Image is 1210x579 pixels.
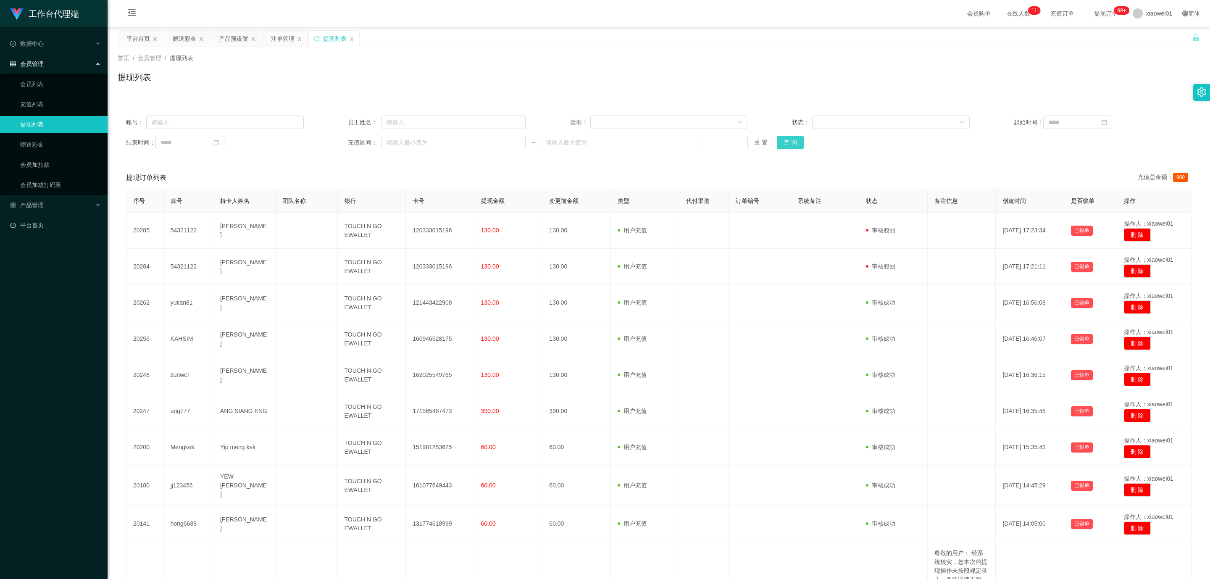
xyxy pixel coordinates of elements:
span: 提现金额 [481,197,505,204]
td: 161077649443 [406,466,474,506]
td: hong6688 [164,506,213,542]
span: 在线人数 [1002,11,1034,16]
i: 图标: setting [1197,87,1206,97]
td: 151981253625 [406,429,474,466]
td: 20200 [126,429,164,466]
span: 卡号 [413,197,424,204]
span: 变更前金额 [549,197,579,204]
button: 删 除 [1124,483,1151,497]
sup: 11 [1028,6,1040,15]
span: 会员管理 [10,61,44,67]
td: 130.00 [542,213,611,249]
td: 20180 [126,466,164,506]
button: 重 置 [747,136,774,149]
span: 起始时间： [1014,118,1043,127]
td: TOUCH N GO EWALLET [338,357,406,393]
span: 操作人：xiaowei01 [1124,365,1173,371]
p: 1 [1031,6,1034,15]
span: 审核成功 [866,408,895,414]
td: [DATE] 14:45:29 [996,466,1064,506]
td: [DATE] 15:35:43 [996,429,1064,466]
td: [DATE] 17:21:11 [996,249,1064,285]
div: 充值总金额： [1138,173,1192,183]
td: 54321122 [164,249,213,285]
span: 账号： [126,118,146,127]
span: 审核成功 [866,335,895,342]
td: [PERSON_NAME] [213,357,276,393]
span: 操作人：xiaowei01 [1124,513,1173,520]
span: 会员管理 [138,55,161,61]
a: 会员加扣款 [20,156,101,173]
td: [DATE] 14:05:00 [996,506,1064,542]
input: 请输入 [146,116,304,129]
td: zunwei [164,357,213,393]
a: 图标: dashboard平台首页 [10,217,101,234]
span: 类型： [570,118,590,127]
span: 状态： [792,118,812,127]
td: TOUCH N GO EWALLET [338,285,406,321]
td: ang777 [164,393,213,429]
span: 操作人：xiaowei01 [1124,256,1173,263]
button: 已锁单 [1071,370,1093,380]
span: 用户充值 [618,444,647,450]
button: 删 除 [1124,409,1151,422]
span: 充值区间： [348,138,381,147]
span: 是否锁单 [1071,197,1094,204]
td: 130.00 [542,321,611,357]
h1: 提现列表 [118,71,151,84]
td: 20141 [126,506,164,542]
span: 130.00 [481,263,499,270]
td: 121443422908 [406,285,474,321]
td: [DATE] 16:35:48 [996,393,1064,429]
div: 提现列表 [323,31,347,47]
button: 已锁单 [1071,442,1093,453]
span: 用户充值 [618,263,647,270]
td: [PERSON_NAME] [213,506,276,542]
td: 162025549765 [406,357,474,393]
i: 图标: close [297,37,302,42]
button: 已锁单 [1071,298,1093,308]
td: YEW [PERSON_NAME] [213,466,276,506]
span: 60.00 [481,482,496,489]
span: 审核成功 [866,444,895,450]
td: TOUCH N GO EWALLET [338,466,406,506]
td: 20248 [126,357,164,393]
span: 序号 [133,197,145,204]
i: 图标: calendar [1101,119,1107,125]
button: 删 除 [1124,373,1151,386]
div: 平台首页 [126,31,150,47]
span: ~ [526,138,541,147]
span: 960 [1173,173,1188,182]
i: 图标: close [153,37,158,42]
span: 审核成功 [866,299,895,306]
td: [DATE] 17:23:34 [996,213,1064,249]
span: 审核成功 [866,520,895,527]
i: 图标: check-circle-o [10,41,16,47]
td: [PERSON_NAME] [213,285,276,321]
span: 审核驳回 [866,227,895,234]
span: 130.00 [481,371,499,378]
span: 创建时间 [1002,197,1026,204]
td: 20247 [126,393,164,429]
span: 130.00 [481,227,499,234]
span: 数据中心 [10,40,44,47]
span: 产品管理 [10,202,44,208]
td: 131774618999 [406,506,474,542]
td: TOUCH N GO EWALLET [338,393,406,429]
i: 图标: down [737,120,742,126]
span: 系统备注 [798,197,821,204]
td: 390.00 [542,393,611,429]
td: 60.00 [542,429,611,466]
span: 用户充值 [618,371,647,378]
td: TOUCH N GO EWALLET [338,249,406,285]
td: Yip meng kek [213,429,276,466]
span: 操作人：xiaowei01 [1124,475,1173,482]
td: [PERSON_NAME] [213,249,276,285]
i: 图标: table [10,61,16,67]
span: 操作人：xiaowei01 [1124,437,1173,444]
button: 已锁单 [1071,262,1093,272]
span: 用户充值 [618,227,647,234]
td: 130.00 [542,357,611,393]
i: 图标: unlock [1192,34,1200,42]
button: 删 除 [1124,337,1151,350]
